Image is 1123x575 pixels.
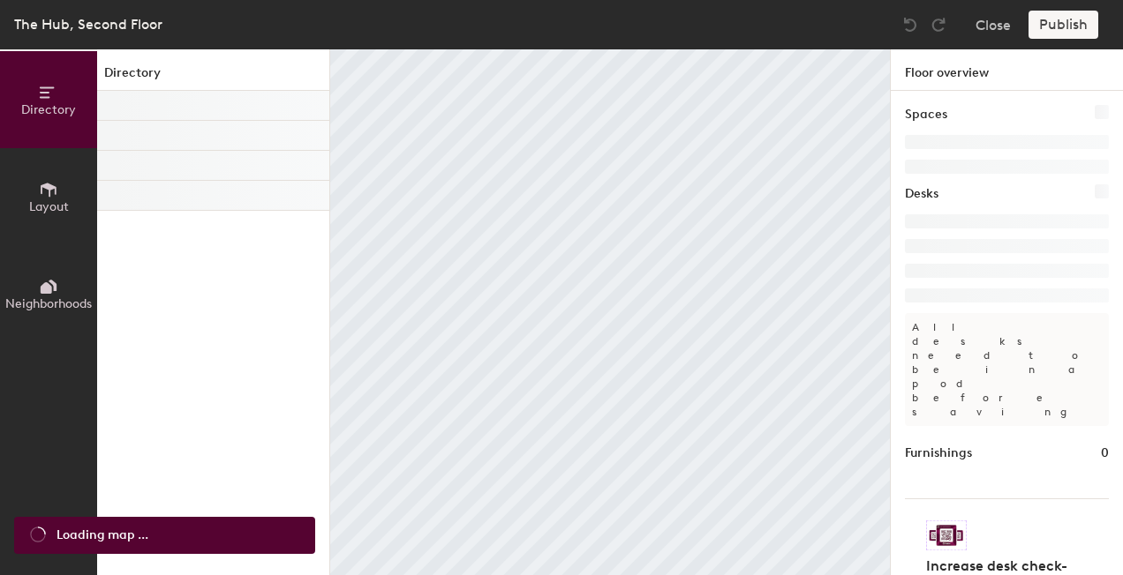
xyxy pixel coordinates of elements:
[976,11,1011,39] button: Close
[330,49,890,575] canvas: Map
[891,49,1123,91] h1: Floor overview
[905,105,947,124] h1: Spaces
[57,526,148,545] span: Loading map ...
[29,199,69,214] span: Layout
[5,296,92,311] span: Neighborhoods
[14,13,162,35] div: The Hub, Second Floor
[905,313,1109,426] p: All desks need to be in a pod before saving
[1101,444,1109,463] h1: 0
[905,184,938,204] h1: Desks
[97,63,329,91] h1: Directory
[901,16,919,34] img: Undo
[930,16,947,34] img: Redo
[21,102,76,117] span: Directory
[905,444,972,463] h1: Furnishings
[926,520,967,550] img: Sticker logo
